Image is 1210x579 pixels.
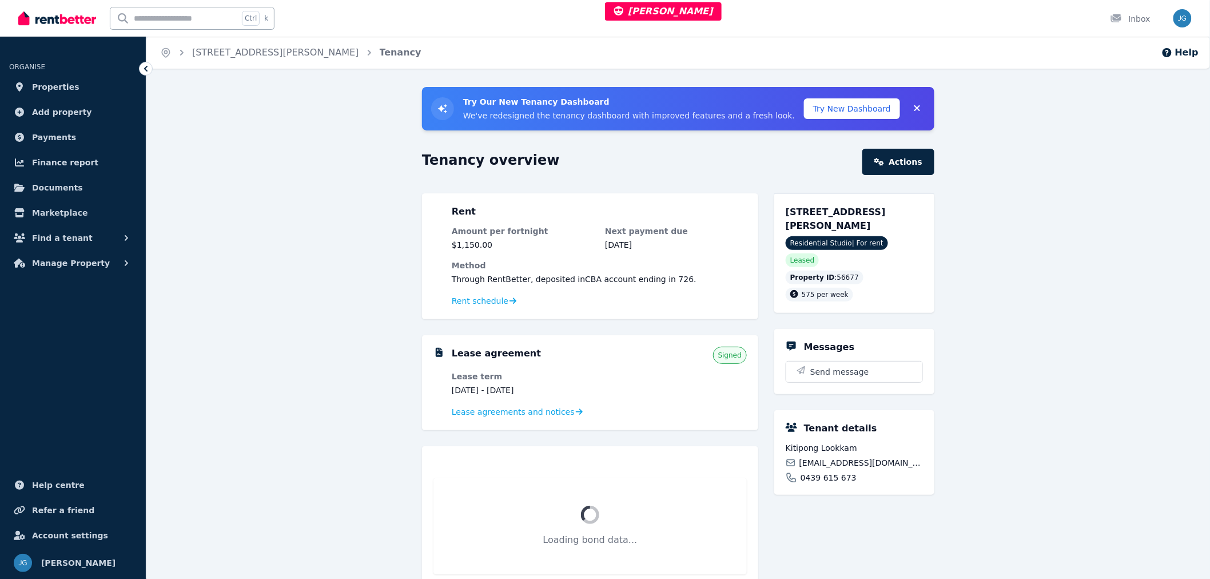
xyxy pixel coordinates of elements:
span: Account settings [32,529,108,542]
a: [STREET_ADDRESS][PERSON_NAME] [192,47,359,58]
h3: Try Our New Tenancy Dashboard [463,96,795,108]
span: Documents [32,181,83,195]
a: Properties [9,76,137,98]
span: Manage Property [32,256,110,270]
a: Help centre [9,474,137,497]
h5: Rent [452,205,476,219]
span: Payments [32,130,76,144]
button: Manage Property [9,252,137,275]
button: Help [1161,46,1199,60]
a: Finance report [9,151,137,174]
a: Tenancy [380,47,421,58]
img: RentBetter [18,10,96,27]
dt: Method [452,260,747,271]
p: Loading bond data... [461,533,719,547]
h5: Tenant details [804,422,877,435]
div: : 56677 [786,271,863,284]
button: Collapse banner [909,100,925,118]
span: Lease agreements and notices [452,406,575,418]
a: Actions [862,149,934,175]
h5: Lease agreement [452,347,541,360]
span: [STREET_ADDRESS][PERSON_NAME] [786,207,886,231]
span: [PERSON_NAME] [614,6,713,17]
a: Payments [9,126,137,149]
span: Leased [790,256,814,265]
img: Rental Payments [433,207,445,216]
button: Try New Dashboard [804,98,900,119]
span: Refer a friend [32,503,94,517]
dd: [DATE] [605,239,747,251]
button: Find a tenant [9,227,137,249]
dd: $1,150.00 [452,239,594,251]
dt: Lease term [452,371,594,382]
span: [EMAIL_ADDRESS][DOMAIN_NAME] [799,457,923,469]
img: Jeremy Goldschmidt [1173,9,1192,27]
span: Signed [718,351,742,360]
dd: [DATE] - [DATE] [452,384,594,396]
span: Rent schedule [452,295,508,307]
span: Find a tenant [32,231,93,245]
h1: Tenancy overview [422,151,560,169]
span: 0439 615 673 [801,472,857,483]
img: Jeremy Goldschmidt [14,554,32,572]
span: Residential Studio | For rent [786,236,888,250]
p: We've redesigned the tenancy dashboard with improved features and a fresh look. [463,110,795,121]
a: Lease agreements and notices [452,406,583,418]
span: Marketplace [32,206,87,220]
span: Finance report [32,156,98,169]
span: Send message [810,366,869,378]
dt: Next payment due [605,225,747,237]
a: Documents [9,176,137,199]
button: Send message [786,362,922,382]
dt: Amount per fortnight [452,225,594,237]
span: 575 per week [802,291,849,299]
span: ORGANISE [9,63,45,71]
a: Refer a friend [9,499,137,522]
span: Add property [32,105,92,119]
div: Inbox [1111,13,1151,25]
a: Marketplace [9,201,137,224]
span: Help centre [32,478,85,492]
span: k [264,14,268,23]
a: Rent schedule [452,295,517,307]
span: Ctrl [242,11,260,26]
span: [PERSON_NAME] [41,556,116,570]
span: Through RentBetter , deposited in CBA account ending in 726 . [452,275,696,284]
h5: Messages [804,340,854,354]
a: Add property [9,101,137,124]
span: Kitipong Lookkam [786,442,923,454]
div: Try New Tenancy Dashboard [422,87,934,130]
span: Properties [32,80,79,94]
a: Account settings [9,524,137,547]
nav: Breadcrumb [146,37,435,69]
span: Property ID [790,273,835,282]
